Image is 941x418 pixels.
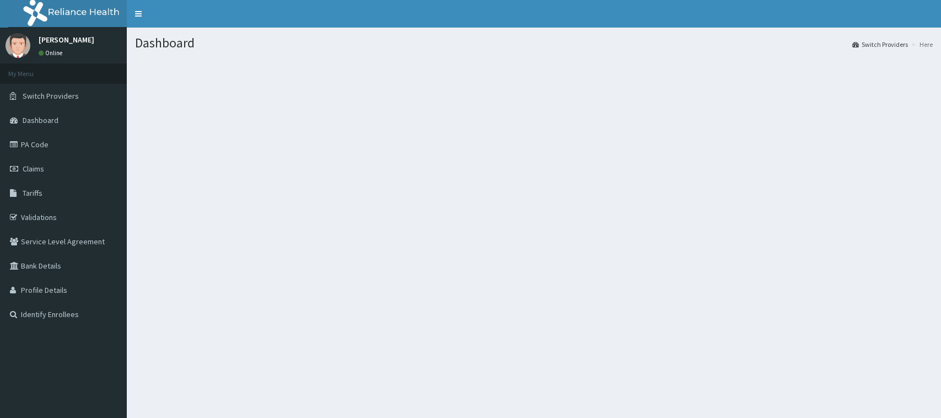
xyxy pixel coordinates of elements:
[23,115,58,125] span: Dashboard
[6,33,30,58] img: User Image
[852,40,908,49] a: Switch Providers
[909,40,933,49] li: Here
[23,164,44,174] span: Claims
[23,91,79,101] span: Switch Providers
[39,36,94,44] p: [PERSON_NAME]
[39,49,65,57] a: Online
[23,188,42,198] span: Tariffs
[135,36,933,50] h1: Dashboard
